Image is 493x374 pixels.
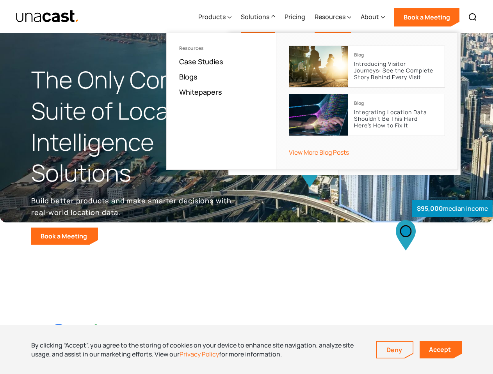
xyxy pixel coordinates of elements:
[219,322,274,344] img: BCG logo
[354,101,364,106] div: Blog
[31,195,234,218] p: Build better products and make smarter decisions with real-world location data.
[354,109,438,129] p: Integrating Location Data Shouldn’t Be This Hard — Here’s How to Fix It
[377,342,413,358] a: Deny
[420,341,462,358] a: Accept
[361,1,385,33] div: About
[468,12,477,22] img: Search icon
[241,12,269,21] div: Solutions
[179,57,223,66] a: Case Studies
[180,350,219,358] a: Privacy Policy
[166,33,458,170] nav: Resources
[198,12,226,21] div: Products
[31,228,98,245] a: Book a Meeting
[179,46,263,51] div: Resources
[285,1,305,33] a: Pricing
[412,200,493,217] div: median income
[289,46,348,87] img: cover
[354,61,438,80] p: Introducing Visitor Journeys: See the Complete Story Behind Every Visit
[289,46,445,88] a: BlogIntroducing Visitor Journeys: See the Complete Story Behind Every Visit
[16,10,79,23] img: Unacast text logo
[315,1,351,33] div: Resources
[198,1,231,33] div: Products
[361,12,379,21] div: About
[179,87,222,97] a: Whitepapers
[303,324,358,342] img: Harvard U logo
[289,94,445,136] a: BlogIntegrating Location Data Shouldn’t Be This Hard — Here’s How to Fix It
[315,12,345,21] div: Resources
[31,64,247,189] h1: The Only Complete Suite of Location Intelligence Solutions
[16,10,79,23] a: home
[52,324,106,342] img: Google logo Color
[354,52,364,58] div: Blog
[241,1,275,33] div: Solutions
[31,341,365,358] div: By clicking “Accept”, you agree to the storing of cookies on your device to enhance site navigati...
[289,148,349,157] a: View More Blog Posts
[417,204,443,213] strong: $95,000
[179,72,198,81] a: Blogs
[289,94,348,136] img: cover
[394,8,459,26] a: Book a Meeting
